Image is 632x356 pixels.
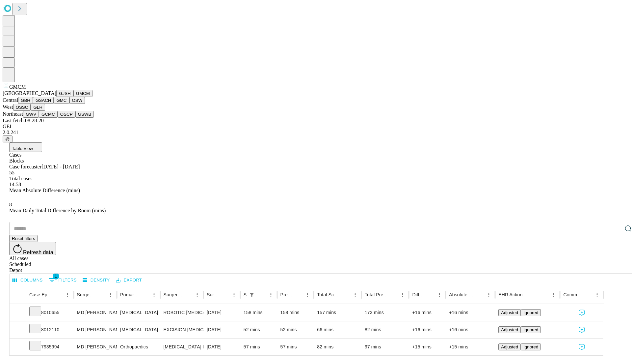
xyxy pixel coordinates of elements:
button: Refresh data [9,242,56,255]
button: GWV [23,111,39,118]
span: Mean Daily Total Difference by Room (mins) [9,208,106,213]
div: [DATE] [207,339,237,355]
button: @ [3,135,13,142]
button: Expand [13,307,23,319]
span: Table View [12,146,33,151]
span: Last fetch: 08:28:20 [3,118,44,123]
span: Refresh data [23,250,53,255]
div: Scheduled In Room Duration [244,292,247,297]
button: Menu [592,290,602,299]
button: Adjusted [498,343,521,350]
span: Case forecaster [9,164,41,169]
div: Total Predicted Duration [365,292,388,297]
button: Sort [54,290,63,299]
button: Menu [63,290,72,299]
button: Adjusted [498,309,521,316]
div: ROBOTIC [MEDICAL_DATA] REPAIR [MEDICAL_DATA] INITIAL [164,304,200,321]
div: 52 mins [280,321,311,338]
div: 52 mins [244,321,274,338]
button: Sort [341,290,351,299]
button: OSSC [13,104,31,111]
button: OSW [69,97,85,104]
button: Sort [583,290,592,299]
div: 7935994 [29,339,70,355]
button: Menu [398,290,407,299]
div: 8010655 [29,304,70,321]
button: Density [81,275,112,285]
div: Difference [412,292,425,297]
div: [DATE] [207,304,237,321]
div: 57 mins [280,339,311,355]
button: Sort [294,290,303,299]
div: 2.0.241 [3,130,629,135]
div: Primary Service [120,292,139,297]
button: GMCM [73,90,92,97]
div: 157 mins [317,304,358,321]
button: Sort [140,290,149,299]
button: GJSH [56,90,73,97]
button: Table View [9,142,42,152]
button: Export [114,275,144,285]
div: Absolute Difference [449,292,474,297]
div: MD [PERSON_NAME] [PERSON_NAME] [77,321,114,338]
div: +15 mins [449,339,492,355]
button: Sort [475,290,484,299]
button: Menu [549,290,558,299]
div: [DATE] [207,321,237,338]
div: Surgeon Name [77,292,96,297]
button: Sort [220,290,229,299]
div: Surgery Date [207,292,220,297]
div: Total Scheduled Duration [317,292,341,297]
div: +16 mins [412,321,442,338]
button: Sort [183,290,193,299]
button: Menu [351,290,360,299]
div: MD [PERSON_NAME] [PERSON_NAME] [77,304,114,321]
span: [DATE] - [DATE] [41,164,80,169]
span: Central [3,97,18,103]
div: Predicted In Room Duration [280,292,293,297]
div: +16 mins [449,321,492,338]
button: GCMC [39,111,58,118]
button: Menu [149,290,159,299]
button: Sort [257,290,266,299]
button: GLH [31,104,45,111]
div: Surgery Name [164,292,183,297]
span: GMCM [9,84,26,90]
span: [GEOGRAPHIC_DATA] [3,90,56,96]
span: Adjusted [501,310,518,315]
button: Menu [266,290,276,299]
span: Total cases [9,176,32,181]
div: 82 mins [365,321,406,338]
button: Sort [426,290,435,299]
button: Expand [13,341,23,353]
span: Adjusted [501,344,518,349]
div: Comments [563,292,582,297]
button: GSACH [33,97,54,104]
span: 8 [9,202,12,207]
button: GBH [18,97,33,104]
button: Sort [523,290,532,299]
button: Menu [229,290,239,299]
div: 158 mins [244,304,274,321]
button: Sort [389,290,398,299]
div: [MEDICAL_DATA] MEDIAL OR LATERAL MENISCECTOMY [164,339,200,355]
div: EXCISION [MEDICAL_DATA] LESION EXCEPT [MEDICAL_DATA] TRUNK ETC 1.1 TO 2.0CM [164,321,200,338]
button: Sort [97,290,106,299]
button: Ignored [521,326,541,333]
div: Case Epic Id [29,292,53,297]
span: @ [5,136,10,141]
button: Select columns [11,275,44,285]
span: West [3,104,13,110]
div: +16 mins [449,304,492,321]
span: Ignored [523,327,538,332]
button: Show filters [247,290,256,299]
div: 57 mins [244,339,274,355]
span: 1 [53,273,59,280]
div: 97 mins [365,339,406,355]
div: EHR Action [498,292,522,297]
button: Reset filters [9,235,38,242]
span: Mean Absolute Difference (mins) [9,188,80,193]
button: OSCP [58,111,75,118]
span: 14.58 [9,182,21,187]
div: Orthopaedics [120,339,157,355]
